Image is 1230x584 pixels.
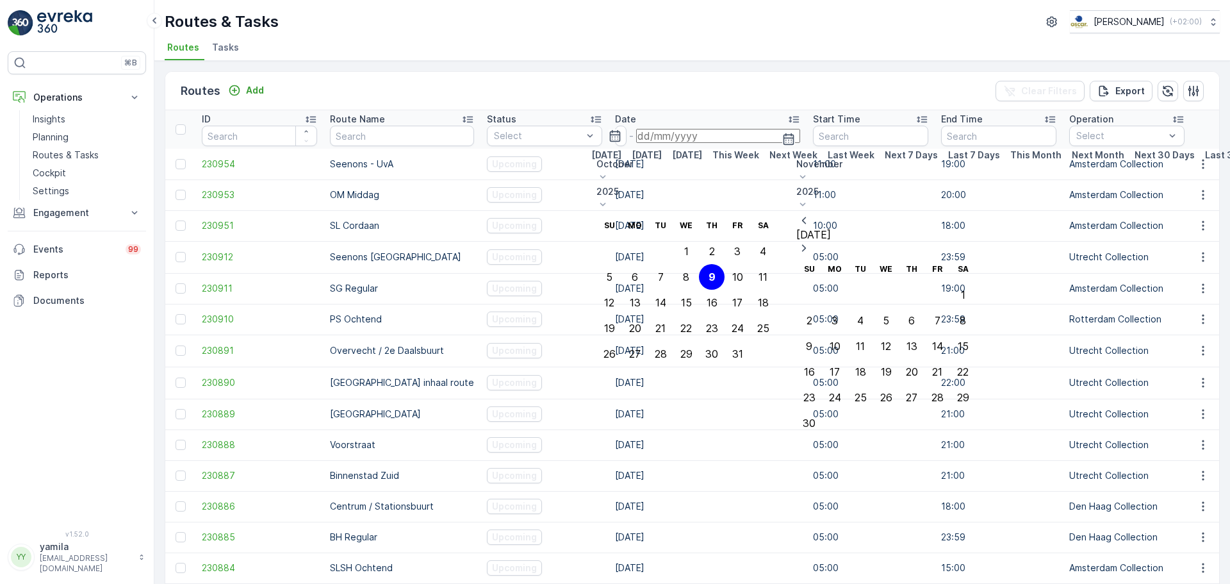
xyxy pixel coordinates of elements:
[957,392,969,403] div: 29
[855,392,867,403] div: 25
[941,126,1056,146] input: Search
[492,282,537,295] p: Upcoming
[804,366,815,378] div: 16
[673,213,699,238] th: Wednesday
[941,531,1056,544] p: 23:59
[615,126,627,146] input: dd/mm/yyyy
[176,159,186,169] div: Toggle Row Selected
[202,376,317,389] a: 230890
[202,313,317,326] span: 230910
[28,182,146,200] a: Settings
[606,271,612,283] div: 5
[885,149,938,162] p: Next 7 Days
[487,499,542,514] button: Upcoming
[33,149,99,162] p: Routes & Tasks
[167,41,199,54] span: Routes
[906,366,918,378] div: 20
[655,322,666,334] div: 21
[492,158,537,171] p: Upcoming
[961,289,965,301] div: 1
[709,271,716,283] div: 9
[1090,81,1152,101] button: Export
[734,246,741,257] div: 3
[176,221,186,231] div: Toggle Row Selected
[830,340,840,352] div: 10
[1070,15,1088,29] img: basis-logo_rgb2x.png
[202,531,317,544] a: 230885
[764,147,823,163] button: Next Week
[1170,17,1202,27] p: ( +02:00 )
[176,283,186,294] div: Toggle Row Selected
[948,149,1000,162] p: Last 7 Days
[492,376,537,389] p: Upcoming
[603,348,616,360] div: 26
[202,562,317,574] a: 230884
[165,12,279,32] p: Routes & Tasks
[202,282,317,295] a: 230911
[725,213,750,238] th: Friday
[1069,531,1185,544] p: Den Haag Collection
[699,213,725,238] th: Thursday
[33,131,69,144] p: Planning
[908,315,915,326] div: 6
[629,322,641,334] div: 20
[807,315,812,326] div: 2
[492,344,537,357] p: Upcoming
[487,281,542,296] button: Upcoming
[707,147,764,163] button: This Week
[202,219,317,232] a: 230951
[28,128,146,146] a: Planning
[1069,469,1185,482] p: Utrecht Collection
[873,256,899,282] th: Wednesday
[672,149,702,162] p: [DATE]
[829,392,841,403] div: 24
[591,149,621,162] p: [DATE]
[33,167,66,179] p: Cockpit
[8,237,146,262] a: Events99
[996,81,1085,101] button: Clear Filters
[856,340,865,352] div: 11
[932,340,943,352] div: 14
[202,469,317,482] a: 230887
[1005,147,1067,163] button: This Month
[8,85,146,110] button: Operations
[330,344,474,357] p: Overvecht / 2e Daalsbuurt
[176,471,186,481] div: Toggle Row Selected
[33,206,120,219] p: Engagement
[709,246,715,257] div: 2
[492,408,537,421] p: Upcoming
[683,271,689,283] div: 8
[796,158,976,171] p: November
[848,256,873,282] th: Tuesday
[33,113,65,126] p: Insights
[1094,15,1165,28] p: [PERSON_NAME]
[796,256,822,282] th: Sunday
[487,406,542,422] button: Upcoming
[8,10,33,36] img: logo
[202,188,317,201] a: 230953
[609,522,807,553] td: [DATE]
[487,437,542,453] button: Upcoming
[950,256,976,282] th: Saturday
[8,530,146,538] span: v 1.52.0
[8,200,146,226] button: Engagement
[487,560,542,576] button: Upcoming
[487,249,542,265] button: Upcoming
[732,348,743,360] div: 31
[176,252,186,262] div: Toggle Row Selected
[33,91,120,104] p: Operations
[492,188,537,201] p: Upcoming
[629,128,634,144] p: -
[202,438,317,451] a: 230888
[883,315,889,326] div: 5
[958,340,969,352] div: 15
[202,344,317,357] span: 230891
[487,187,542,203] button: Upcoming
[931,392,944,403] div: 28
[828,149,874,162] p: Last Week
